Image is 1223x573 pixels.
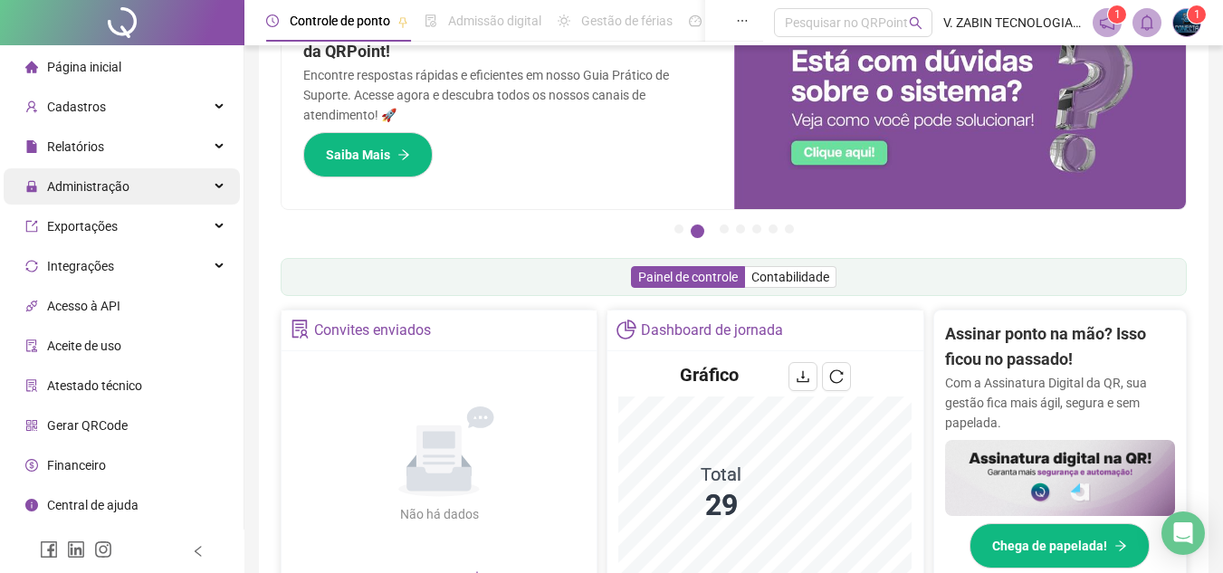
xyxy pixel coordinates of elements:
[25,459,38,472] span: dollar
[945,373,1175,433] p: Com a Assinatura Digital da QR, sua gestão fica mais ágil, segura e sem papelada.
[736,224,745,234] button: 4
[290,14,390,28] span: Controle de ponto
[638,270,738,284] span: Painel de controle
[25,379,38,392] span: solution
[785,224,794,234] button: 7
[970,523,1150,568] button: Chega de papelada!
[47,458,106,473] span: Financeiro
[47,179,129,194] span: Administração
[720,224,729,234] button: 3
[25,419,38,432] span: qrcode
[641,315,783,346] div: Dashboard de jornada
[751,270,829,284] span: Contabilidade
[397,16,408,27] span: pushpin
[94,540,112,559] span: instagram
[47,498,139,512] span: Central de ajuda
[674,224,683,234] button: 1
[1139,14,1155,31] span: bell
[47,139,104,154] span: Relatórios
[769,224,778,234] button: 6
[40,540,58,559] span: facebook
[47,378,142,393] span: Atestado técnico
[829,369,844,384] span: reload
[47,219,118,234] span: Exportações
[943,13,1082,33] span: V. ZABIN TECNOLOGIA E COMÉRCIO EIRRELLI
[581,14,673,28] span: Gestão de férias
[752,224,761,234] button: 5
[25,499,38,511] span: info-circle
[47,418,128,433] span: Gerar QRCode
[1099,14,1115,31] span: notification
[266,14,279,27] span: clock-circle
[796,369,810,384] span: download
[448,14,541,28] span: Admissão digital
[1114,540,1127,552] span: arrow-right
[25,180,38,193] span: lock
[680,362,739,387] h4: Gráfico
[1194,8,1200,21] span: 1
[192,545,205,558] span: left
[47,299,120,313] span: Acesso à API
[47,100,106,114] span: Cadastros
[1188,5,1206,24] sup: Atualize o seu contato no menu Meus Dados
[47,259,114,273] span: Integrações
[47,339,121,353] span: Aceite de uso
[992,536,1107,556] span: Chega de papelada!
[47,60,121,74] span: Página inicial
[25,140,38,153] span: file
[356,504,522,524] div: Não há dados
[425,14,437,27] span: file-done
[25,339,38,352] span: audit
[397,148,410,161] span: arrow-right
[1161,511,1205,555] div: Open Intercom Messenger
[303,132,433,177] button: Saiba Mais
[291,320,310,339] span: solution
[303,65,712,125] p: Encontre respostas rápidas e eficientes em nosso Guia Prático de Suporte. Acesse agora e descubra...
[25,220,38,233] span: export
[691,224,704,238] button: 2
[909,16,922,30] span: search
[1114,8,1121,21] span: 1
[314,315,431,346] div: Convites enviados
[326,145,390,165] span: Saiba Mais
[945,321,1175,373] h2: Assinar ponto na mão? Isso ficou no passado!
[736,14,749,27] span: ellipsis
[616,320,635,339] span: pie-chart
[25,300,38,312] span: api
[1173,9,1200,36] img: 8920
[1108,5,1126,24] sup: 1
[25,260,38,272] span: sync
[25,61,38,73] span: home
[945,440,1175,517] img: banner%2F02c71560-61a6-44d4-94b9-c8ab97240462.png
[558,14,570,27] span: sun
[67,540,85,559] span: linkedin
[25,100,38,113] span: user-add
[689,14,702,27] span: dashboard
